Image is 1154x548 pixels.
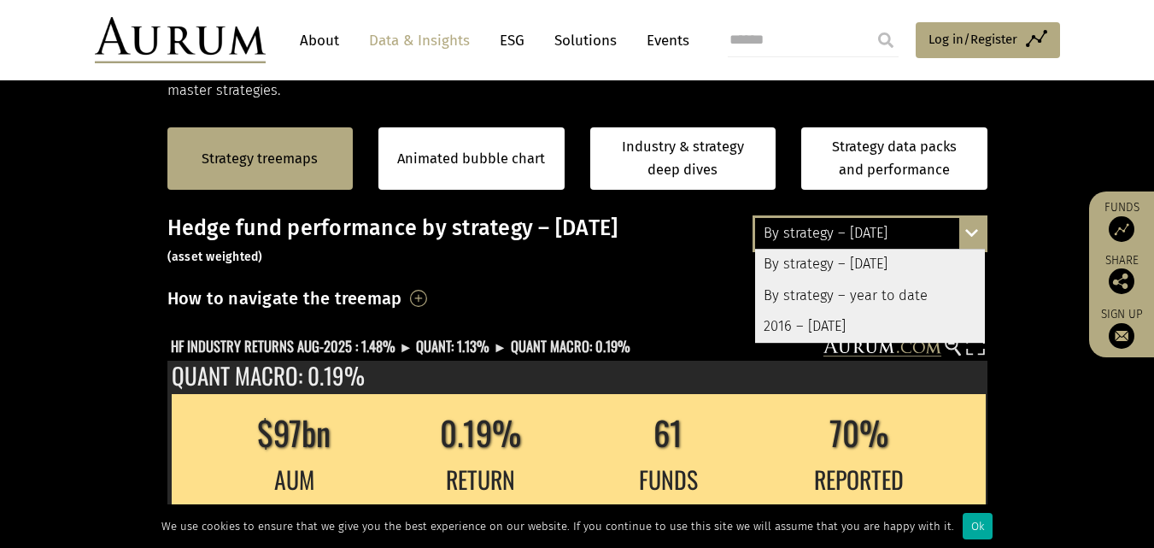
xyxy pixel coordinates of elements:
a: Strategy data packs and performance [801,127,987,190]
a: Sign up [1098,307,1145,349]
div: By strategy – [DATE] [755,250,985,280]
img: Sign up to our newsletter [1109,323,1134,349]
span: Log in/Register [928,29,1017,50]
img: Aurum [95,17,266,63]
a: Events [638,25,689,56]
h3: Hedge fund performance by strategy – [DATE] [167,215,987,267]
a: Log in/Register [916,22,1060,58]
div: By strategy – year to date [755,280,985,311]
a: Industry & strategy deep dives [590,127,776,190]
a: Solutions [546,25,625,56]
a: Data & Insights [360,25,478,56]
a: Strategy treemaps [202,148,318,170]
a: About [291,25,348,56]
a: Funds [1098,200,1145,242]
small: (asset weighted) [167,250,263,264]
div: 2016 – [DATE] [755,311,985,342]
input: Submit [869,23,903,57]
a: ESG [491,25,533,56]
div: By strategy – [DATE] [755,218,985,249]
img: Access Funds [1109,216,1134,242]
img: Share this post [1109,268,1134,294]
h3: How to navigate the treemap [167,284,402,313]
a: Animated bubble chart [397,148,545,170]
div: Ok [963,513,993,539]
div: Share [1098,255,1145,294]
